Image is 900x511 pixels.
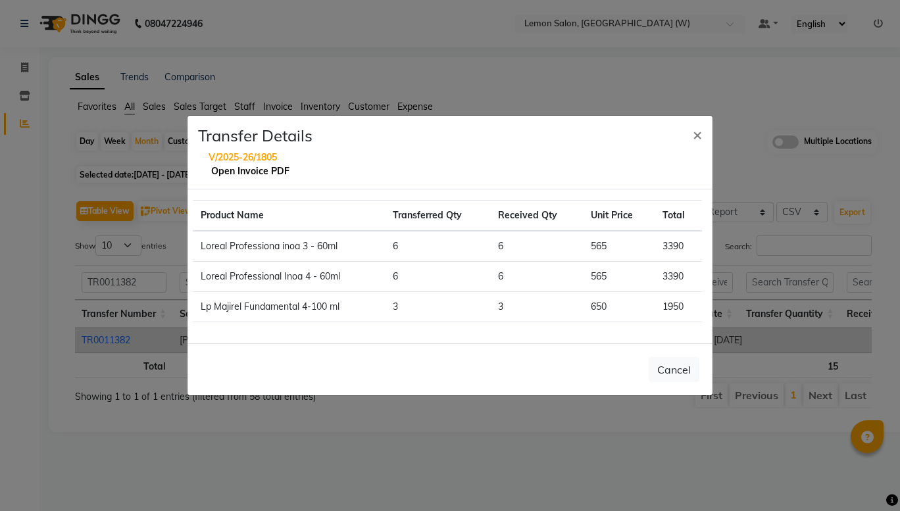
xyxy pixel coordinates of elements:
th: Total [655,200,702,231]
td: 650 [583,291,655,322]
th: Unit Price [583,200,655,231]
a: Open Invoice PDF [211,165,289,177]
th: Product Name [193,200,385,231]
td: 565 [583,261,655,291]
th: Received Qty [490,200,583,231]
td: 1950 [655,291,702,322]
th: Transferred Qty [385,200,490,231]
td: 6 [490,261,583,291]
td: 6 [385,261,490,291]
td: 3 [385,291,490,322]
button: Close [682,116,712,153]
button: Cancel [649,357,699,382]
td: 3390 [655,231,702,262]
td: 6 [490,231,583,262]
td: Loreal Professional Inoa 4 - 60ml [193,261,385,291]
span: × [693,124,702,144]
td: Lp Majirel Fundamental 4-100 ml [193,291,385,322]
td: 6 [385,231,490,262]
td: 3390 [655,261,702,291]
td: Loreal Professiona inoa 3 - 60ml [193,231,385,262]
td: 3 [490,291,583,322]
td: 565 [583,231,655,262]
h4: Transfer Details [198,126,440,145]
a: V/2025-26/1805 [209,151,277,163]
